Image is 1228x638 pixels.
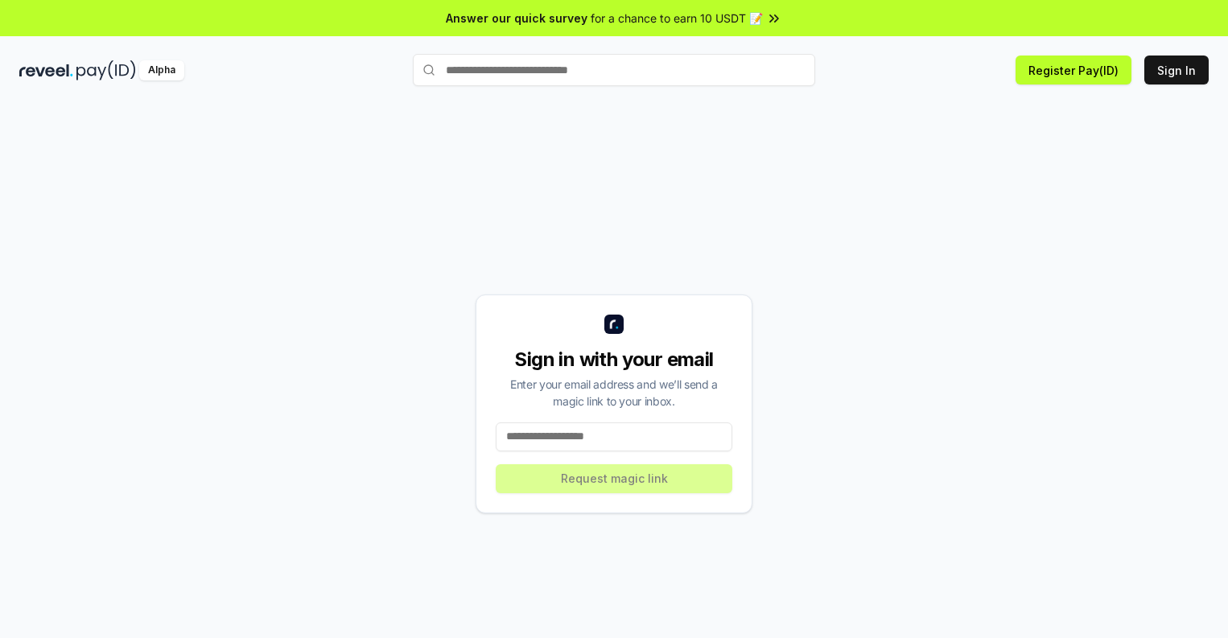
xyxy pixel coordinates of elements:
button: Register Pay(ID) [1016,56,1131,84]
div: Alpha [139,60,184,80]
span: for a chance to earn 10 USDT 📝 [591,10,763,27]
span: Answer our quick survey [446,10,587,27]
img: reveel_dark [19,60,73,80]
div: Sign in with your email [496,347,732,373]
img: logo_small [604,315,624,334]
div: Enter your email address and we’ll send a magic link to your inbox. [496,376,732,410]
button: Sign In [1144,56,1209,84]
img: pay_id [76,60,136,80]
